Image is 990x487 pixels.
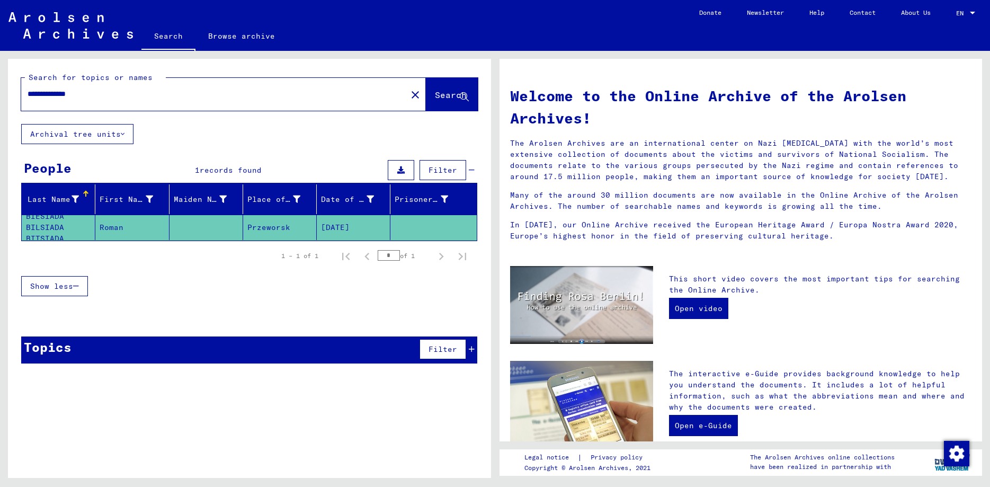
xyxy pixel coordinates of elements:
[317,215,390,240] mat-cell: [DATE]
[429,165,457,175] span: Filter
[321,191,390,208] div: Date of Birth
[200,165,262,175] span: records found
[26,194,79,205] div: Last Name
[22,184,95,214] mat-header-cell: Last Name
[669,298,728,319] a: Open video
[247,191,316,208] div: Place of Birth
[321,194,374,205] div: Date of Birth
[669,273,971,296] p: This short video covers the most important tips for searching the Online Archive.
[195,23,288,49] a: Browse archive
[24,158,72,178] div: People
[395,191,463,208] div: Prisoner #
[420,160,466,180] button: Filter
[195,165,200,175] span: 1
[26,191,95,208] div: Last Name
[669,368,971,413] p: The interactive e-Guide provides background knowledge to help you understand the documents. It in...
[426,78,478,111] button: Search
[356,245,378,267] button: Previous page
[8,12,133,39] img: Arolsen_neg.svg
[317,184,390,214] mat-header-cell: Date of Birth
[510,85,972,129] h1: Welcome to the Online Archive of the Arolsen Archives!
[524,452,577,463] a: Legal notice
[21,276,88,296] button: Show less
[405,84,426,105] button: Clear
[510,361,653,457] img: eguide.jpg
[281,251,318,261] div: 1 – 1 of 1
[452,245,473,267] button: Last page
[435,90,467,100] span: Search
[100,194,153,205] div: First Name
[524,463,655,473] p: Copyright © Arolsen Archives, 2021
[170,184,243,214] mat-header-cell: Maiden Name
[390,184,476,214] mat-header-cell: Prisoner #
[22,215,95,240] mat-cell: BIESIADA BILSIADA BITSIADA
[956,10,968,17] span: EN
[141,23,195,51] a: Search
[669,415,738,436] a: Open e-Guide
[243,215,317,240] mat-cell: Przeworsk
[750,462,895,472] p: have been realized in partnership with
[510,138,972,182] p: The Arolsen Archives are an international center on Nazi [MEDICAL_DATA] with the world’s most ext...
[510,219,972,242] p: In [DATE], our Online Archive received the European Heritage Award / Europa Nostra Award 2020, Eu...
[29,73,153,82] mat-label: Search for topics or names
[174,191,243,208] div: Maiden Name
[335,245,356,267] button: First page
[100,191,168,208] div: First Name
[932,449,972,475] img: yv_logo.png
[174,194,227,205] div: Maiden Name
[95,215,169,240] mat-cell: Roman
[431,245,452,267] button: Next page
[95,184,169,214] mat-header-cell: First Name
[944,441,969,466] img: Change consent
[420,339,466,359] button: Filter
[24,338,72,357] div: Topics
[247,194,300,205] div: Place of Birth
[378,251,431,261] div: of 1
[582,452,655,463] a: Privacy policy
[510,266,653,344] img: video.jpg
[243,184,317,214] mat-header-cell: Place of Birth
[409,88,422,101] mat-icon: close
[21,124,133,144] button: Archival tree units
[30,281,73,291] span: Show less
[510,190,972,212] p: Many of the around 30 million documents are now available in the Online Archive of the Arolsen Ar...
[429,344,457,354] span: Filter
[395,194,448,205] div: Prisoner #
[750,453,895,462] p: The Arolsen Archives online collections
[524,452,655,463] div: |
